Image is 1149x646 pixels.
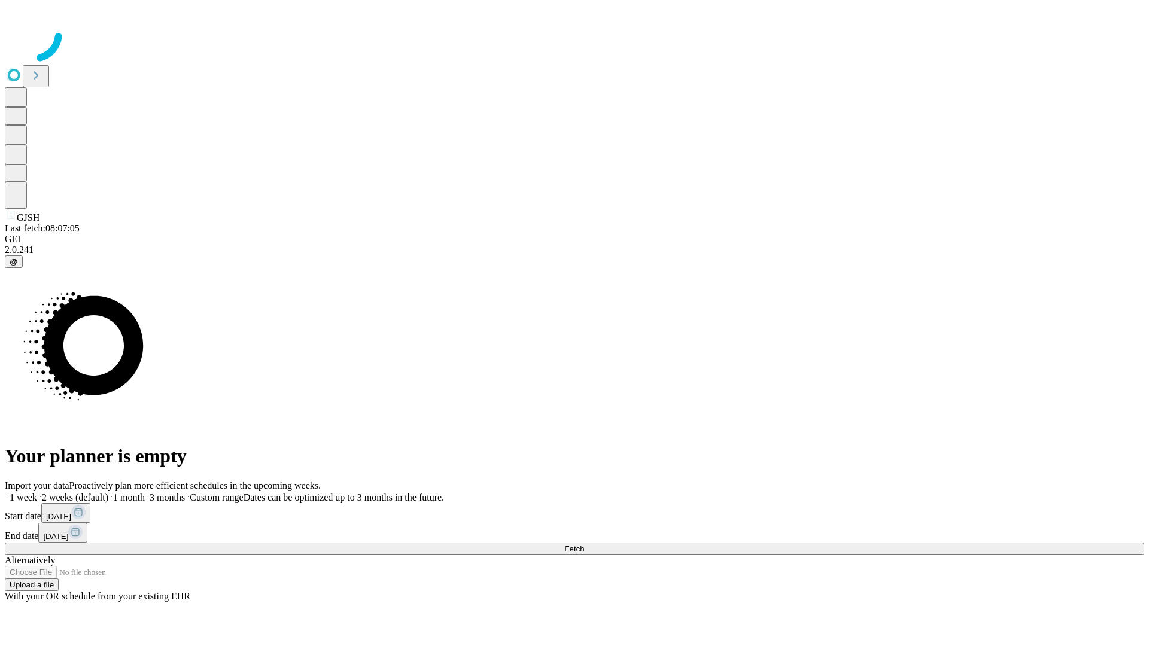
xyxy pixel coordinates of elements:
[190,492,243,502] span: Custom range
[69,480,321,490] span: Proactively plan more efficient schedules in the upcoming weeks.
[10,492,37,502] span: 1 week
[5,503,1144,523] div: Start date
[150,492,185,502] span: 3 months
[5,555,55,565] span: Alternatively
[564,544,584,553] span: Fetch
[5,234,1144,245] div: GEI
[5,255,23,268] button: @
[46,512,71,521] span: [DATE]
[113,492,145,502] span: 1 month
[43,532,68,541] span: [DATE]
[5,523,1144,543] div: End date
[244,492,444,502] span: Dates can be optimized up to 3 months in the future.
[5,480,69,490] span: Import your data
[5,245,1144,255] div: 2.0.241
[38,523,87,543] button: [DATE]
[5,223,80,233] span: Last fetch: 08:07:05
[42,492,108,502] span: 2 weeks (default)
[5,578,59,591] button: Upload a file
[41,503,90,523] button: [DATE]
[10,257,18,266] span: @
[17,212,39,223] span: GJSH
[5,445,1144,467] h1: Your planner is empty
[5,591,190,601] span: With your OR schedule from your existing EHR
[5,543,1144,555] button: Fetch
